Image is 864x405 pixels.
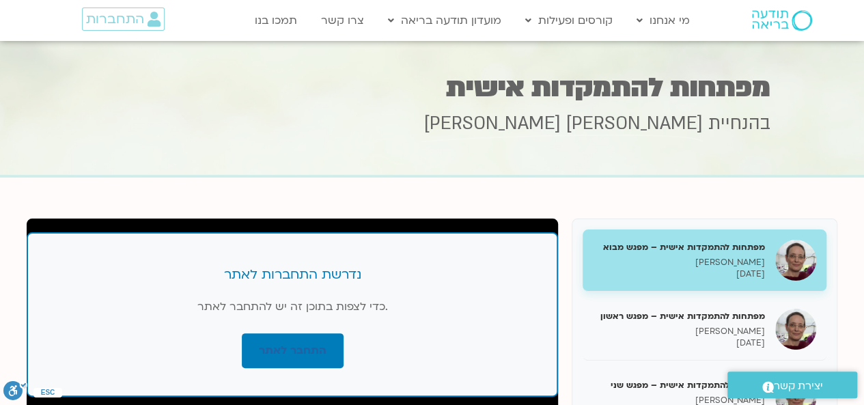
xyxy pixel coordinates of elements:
h3: נדרשת התחברות לאתר [55,266,529,284]
span: התחברות [86,12,144,27]
img: מפתחות להתמקדות אישית – מפגש ראשון [775,309,816,350]
p: [DATE] [593,268,765,280]
p: [DATE] [593,337,765,349]
a: יצירת קשר [727,372,857,398]
span: יצירת קשר [774,377,823,395]
img: תודעה בריאה [752,10,812,31]
a: מועדון תודעה בריאה [381,8,508,33]
p: כדי לצפות בתוכן זה יש להתחבר לאתר. [55,298,529,316]
p: [PERSON_NAME] [593,326,765,337]
a: התחבר לאתר [242,333,344,368]
p: [PERSON_NAME] [593,257,765,268]
h5: מפתחות להתמקדות אישית – מפגש שני [593,379,765,391]
a: תמכו בנו [248,8,304,33]
a: צרו קשר [314,8,371,33]
h5: מפתחות להתמקדות אישית – מפגש מבוא [593,241,765,253]
h5: מפתחות להתמקדות אישית – מפגש ראשון [593,310,765,322]
a: מי אנחנו [630,8,697,33]
a: התחברות [82,8,165,31]
h1: מפתחות להתמקדות אישית [94,74,770,101]
img: מפתחות להתמקדות אישית – מפגש מבוא [775,240,816,281]
a: קורסים ופעילות [518,8,619,33]
span: בהנחיית [708,111,770,136]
